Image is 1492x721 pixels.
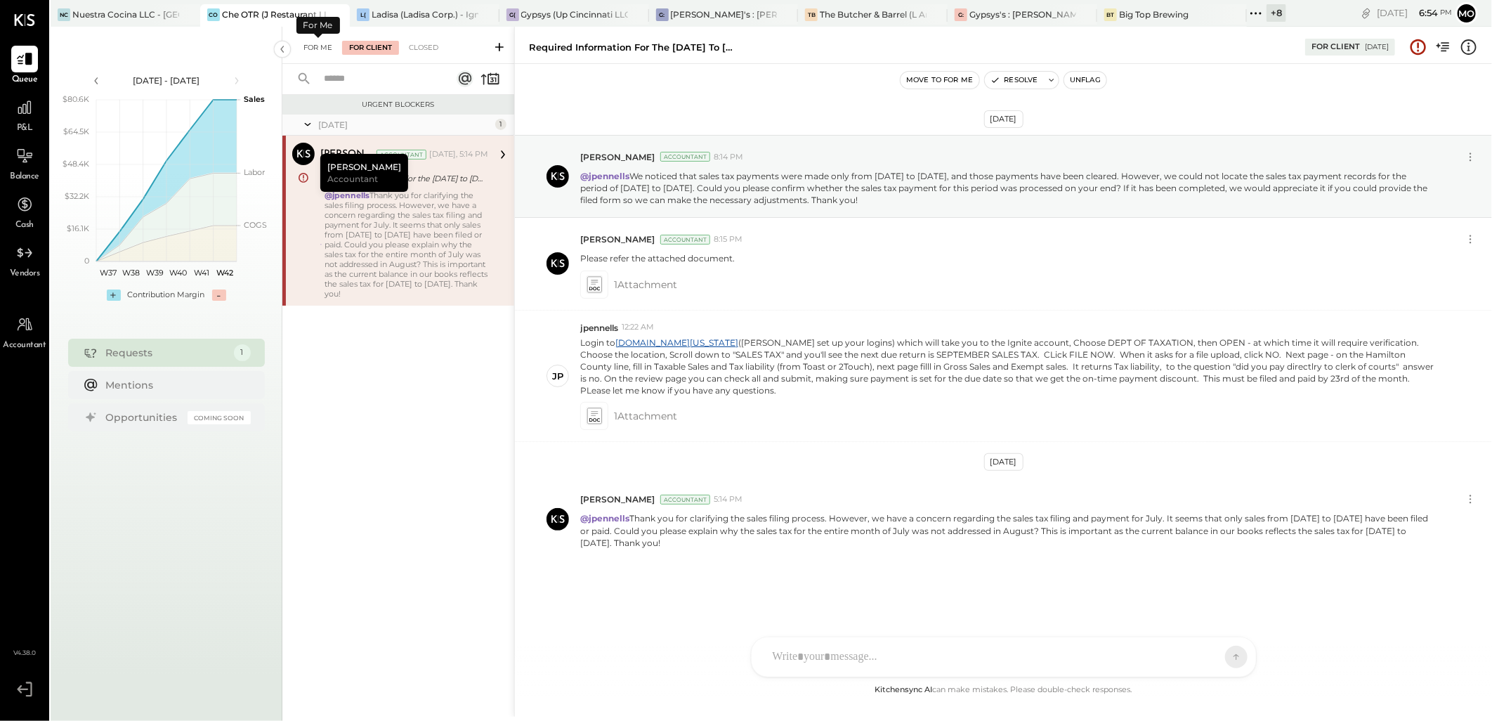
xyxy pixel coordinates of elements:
[194,268,209,278] text: W41
[656,8,669,21] div: G:
[1,191,48,232] a: Cash
[1,311,48,352] a: Accountant
[17,122,33,135] span: P&L
[327,173,378,185] span: Accountant
[1311,41,1360,53] div: For Client
[145,268,163,278] text: W39
[1,46,48,86] a: Queue
[985,72,1044,89] button: Resolve
[614,271,677,299] span: 1 Attachment
[714,152,743,163] span: 8:14 PM
[10,268,40,280] span: Vendors
[84,256,89,266] text: 0
[325,190,488,299] div: Thank you for clarifying the sales filing process. However, we have a concern regarding the sales...
[222,8,329,20] div: Che OTR (J Restaurant LLC) - Ignite
[495,119,506,130] div: 1
[207,8,220,21] div: CO
[805,8,818,21] div: TB
[296,41,339,55] div: For Me
[580,337,1436,397] p: Login to ([PERSON_NAME] set up your logins) which will take you to the Ignite account, Choose DEP...
[12,74,38,86] span: Queue
[357,8,369,21] div: L(
[58,8,70,21] div: NC
[615,337,738,348] a: [DOMAIN_NAME][US_STATE]
[1,240,48,280] a: Vendors
[1064,72,1106,89] button: Unflag
[377,150,426,160] div: Accountant
[106,378,244,392] div: Mentions
[234,344,251,361] div: 1
[671,8,778,20] div: [PERSON_NAME]'s : [PERSON_NAME]'s
[580,151,655,163] span: [PERSON_NAME]
[67,223,89,233] text: $16.1K
[128,290,205,301] div: Contribution Margin
[244,220,267,230] text: COGS
[580,171,629,181] strong: @jpennells
[169,268,187,278] text: W40
[10,171,39,183] span: Balance
[342,41,399,55] div: For Client
[65,191,89,201] text: $32.2K
[580,512,1436,548] p: Thank you for clarifying the sales filing process. However, we have a concern regarding the sales...
[660,235,710,245] div: Accountant
[325,190,369,200] strong: @jpennells
[106,346,227,360] div: Requests
[984,453,1023,471] div: [DATE]
[580,322,618,334] span: jpennells
[106,410,181,424] div: Opportunities
[714,494,742,505] span: 5:14 PM
[15,219,34,232] span: Cash
[244,167,265,177] text: Labor
[622,322,654,333] span: 12:22 AM
[1119,8,1189,20] div: Big Top Brewing
[1,143,48,183] a: Balance
[107,74,226,86] div: [DATE] - [DATE]
[63,94,89,104] text: $80.6K
[1,94,48,135] a: P&L
[901,72,979,89] button: Move to for me
[521,8,628,20] div: Gypsys (Up Cincinnati LLC) - Ignite
[660,495,710,505] div: Accountant
[107,290,121,301] div: +
[614,402,677,430] span: 1 Attachment
[289,100,507,110] div: Urgent Blockers
[1377,6,1452,20] div: [DATE]
[984,110,1023,128] div: [DATE]
[4,339,46,352] span: Accountant
[296,17,340,34] div: For Me
[99,268,116,278] text: W37
[429,149,488,160] div: [DATE], 5:14 PM
[580,233,655,245] span: [PERSON_NAME]
[580,493,655,505] span: [PERSON_NAME]
[188,411,251,424] div: Coming Soon
[529,41,740,54] div: Required information for the [DATE] to [DATE] sales tax payment
[402,41,445,55] div: Closed
[506,8,519,21] div: G(
[320,148,374,162] div: [PERSON_NAME]
[1104,8,1117,21] div: BT
[1365,42,1389,52] div: [DATE]
[216,268,233,278] text: W42
[122,268,140,278] text: W38
[244,94,265,104] text: Sales
[318,119,492,131] div: [DATE]
[714,234,742,245] span: 8:15 PM
[63,126,89,136] text: $64.5K
[1359,6,1373,20] div: copy link
[212,290,226,301] div: -
[820,8,927,20] div: The Butcher & Barrel (L Argento LLC) - [GEOGRAPHIC_DATA]
[552,370,563,383] div: jp
[580,170,1436,206] p: We noticed that sales tax payments were made only from [DATE] to [DATE], and those payments have ...
[955,8,967,21] div: G:
[580,252,735,264] p: Please refer the attached document.
[580,513,629,524] strong: @jpennells
[660,152,710,162] div: Accountant
[63,159,89,169] text: $48.4K
[72,8,179,20] div: Nuestra Cocina LLC - [GEOGRAPHIC_DATA]
[1267,4,1286,22] div: + 8
[1455,2,1478,25] button: Mo
[372,8,478,20] div: Ladisa (Ladisa Corp.) - Ignite
[969,8,1076,20] div: Gypsys's : [PERSON_NAME] on the levee
[320,154,408,192] div: [PERSON_NAME]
